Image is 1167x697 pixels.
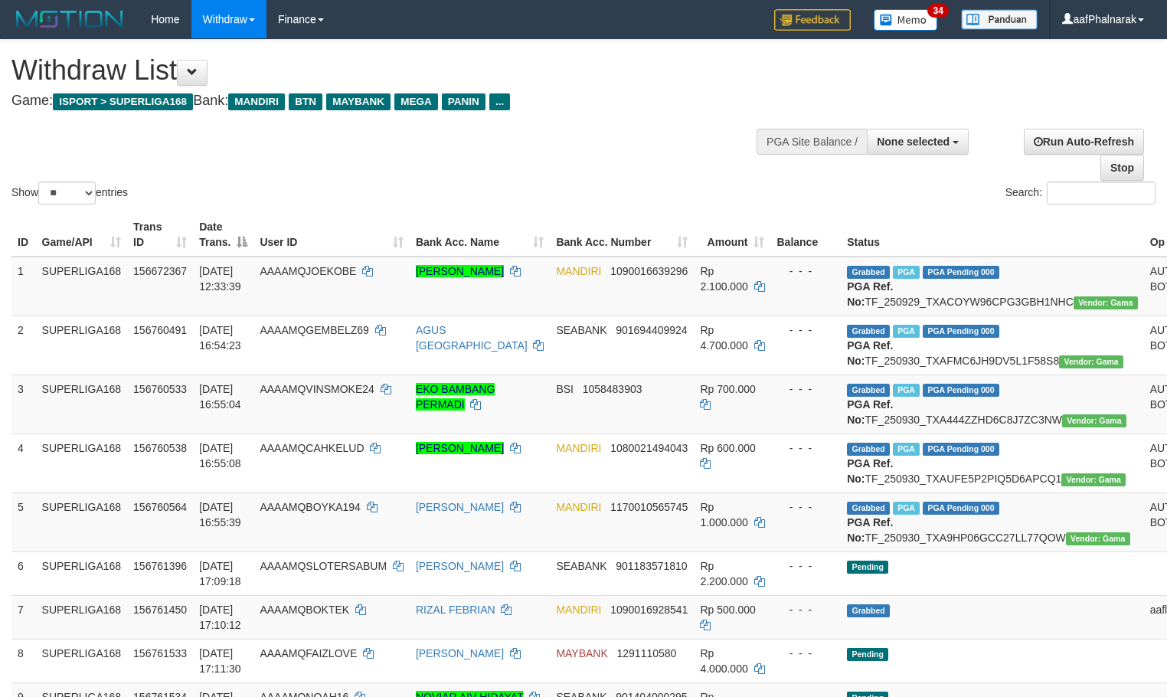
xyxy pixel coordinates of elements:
[847,384,890,397] span: Grabbed
[36,434,128,492] td: SUPERLIGA168
[199,265,241,293] span: [DATE] 12:33:39
[700,560,747,587] span: Rp 2.200.000
[847,280,893,308] b: PGA Ref. No:
[893,502,920,515] span: Marked by aafsengchandara
[841,492,1143,551] td: TF_250930_TXA9HP06GCC27LL77QOW
[199,560,241,587] span: [DATE] 17:09:18
[199,324,241,352] span: [DATE] 16:54:23
[127,213,193,257] th: Trans ID: activate to sort column ascending
[1005,182,1156,205] label: Search:
[847,339,893,367] b: PGA Ref. No:
[583,383,642,395] span: Copy 1058483903 to clipboard
[199,604,241,631] span: [DATE] 17:10:12
[700,265,747,293] span: Rp 2.100.000
[847,502,890,515] span: Grabbed
[700,442,755,454] span: Rp 600.000
[770,213,841,257] th: Balance
[776,602,835,617] div: - - -
[38,182,96,205] select: Showentries
[617,647,677,659] span: Copy 1291110580 to clipboard
[133,501,187,513] span: 156760564
[1061,473,1126,486] span: Vendor URL: https://trx31.1velocity.biz
[36,257,128,316] td: SUPERLIGA168
[11,551,36,595] td: 6
[841,257,1143,316] td: TF_250929_TXACOYW96CPG3GBH1NHC
[36,213,128,257] th: Game/API: activate to sort column ascending
[11,595,36,639] td: 7
[11,55,763,86] h1: Withdraw List
[442,93,485,110] span: PANIN
[11,434,36,492] td: 4
[36,375,128,434] td: SUPERLIGA168
[133,604,187,616] span: 156761450
[1062,414,1126,427] span: Vendor URL: https://trx31.1velocity.biz
[11,316,36,375] td: 2
[556,647,607,659] span: MAYBANK
[700,383,755,395] span: Rp 700.000
[133,560,187,572] span: 156761396
[923,266,999,279] span: PGA Pending
[556,265,601,277] span: MANDIRI
[961,9,1038,30] img: panduan.png
[700,647,747,675] span: Rp 4.000.000
[700,324,747,352] span: Rp 4.700.000
[260,324,368,336] span: AAAAMQGEMBELZ69
[616,560,687,572] span: Copy 901183571810 to clipboard
[1047,182,1156,205] input: Search:
[556,604,601,616] span: MANDIRI
[11,257,36,316] td: 1
[253,213,409,257] th: User ID: activate to sort column ascending
[1024,129,1144,155] a: Run Auto-Refresh
[874,9,938,31] img: Button%20Memo.svg
[847,561,888,574] span: Pending
[1100,155,1144,181] a: Stop
[776,499,835,515] div: - - -
[610,604,688,616] span: Copy 1090016928541 to clipboard
[416,324,528,352] a: AGUS [GEOGRAPHIC_DATA]
[550,213,694,257] th: Bank Acc. Number: activate to sort column ascending
[11,639,36,682] td: 8
[610,501,688,513] span: Copy 1170010565745 to clipboard
[133,647,187,659] span: 156761533
[923,443,999,456] span: PGA Pending
[556,560,606,572] span: SEABANK
[260,647,357,659] span: AAAAMQFAIZLOVE
[610,442,688,454] span: Copy 1080021494043 to clipboard
[610,265,688,277] span: Copy 1090016639296 to clipboard
[199,442,241,470] span: [DATE] 16:55:08
[193,213,253,257] th: Date Trans.: activate to sort column descending
[694,213,770,257] th: Amount: activate to sort column ascending
[776,263,835,279] div: - - -
[36,595,128,639] td: SUPERLIGA168
[11,182,128,205] label: Show entries
[11,375,36,434] td: 3
[841,434,1143,492] td: TF_250930_TXAUFE5P2PIQ5D6APCQ1
[394,93,438,110] span: MEGA
[199,647,241,675] span: [DATE] 17:11:30
[199,501,241,528] span: [DATE] 16:55:39
[893,384,920,397] span: Marked by aafsengchandara
[776,322,835,338] div: - - -
[616,324,687,336] span: Copy 901694409924 to clipboard
[847,325,890,338] span: Grabbed
[36,316,128,375] td: SUPERLIGA168
[556,442,601,454] span: MANDIRI
[1074,296,1138,309] span: Vendor URL: https://trx31.1velocity.biz
[133,265,187,277] span: 156672367
[776,381,835,397] div: - - -
[260,383,374,395] span: AAAAMQVINSMOKE24
[228,93,285,110] span: MANDIRI
[416,265,504,277] a: [PERSON_NAME]
[260,442,364,454] span: AAAAMQCAHKELUD
[867,129,969,155] button: None selected
[847,457,893,485] b: PGA Ref. No:
[847,398,893,426] b: PGA Ref. No:
[847,516,893,544] b: PGA Ref. No:
[416,560,504,572] a: [PERSON_NAME]
[416,604,495,616] a: RIZAL FEBRIAN
[923,325,999,338] span: PGA Pending
[893,325,920,338] span: Marked by aafheankoy
[36,639,128,682] td: SUPERLIGA168
[847,266,890,279] span: Grabbed
[774,9,851,31] img: Feedback.jpg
